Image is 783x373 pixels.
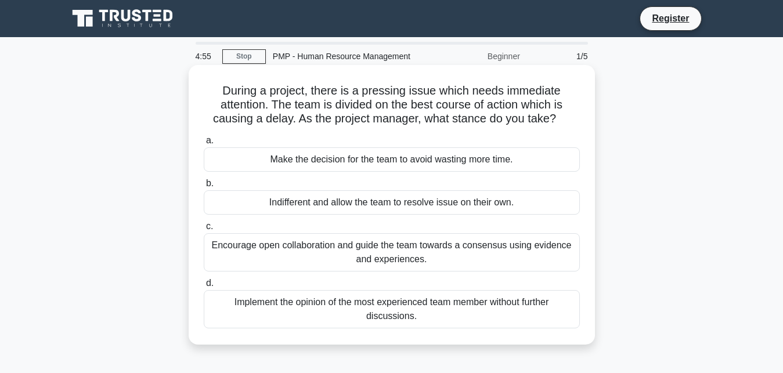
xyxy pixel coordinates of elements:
div: Implement the opinion of the most experienced team member without further discussions. [204,290,580,328]
span: b. [206,178,214,188]
span: c. [206,221,213,231]
div: Beginner [425,45,527,68]
a: Stop [222,49,266,64]
span: d. [206,278,214,288]
div: 4:55 [189,45,222,68]
h5: During a project, there is a pressing issue which needs immediate attention. The team is divided ... [203,84,581,126]
div: Make the decision for the team to avoid wasting more time. [204,147,580,172]
div: Encourage open collaboration and guide the team towards a consensus using evidence and experiences. [204,233,580,271]
div: Indifferent and allow the team to resolve issue on their own. [204,190,580,215]
div: 1/5 [527,45,595,68]
a: Register [645,11,696,26]
div: PMP - Human Resource Management [266,45,425,68]
span: a. [206,135,214,145]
